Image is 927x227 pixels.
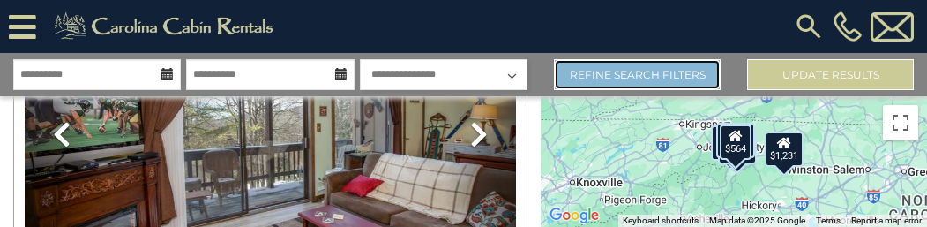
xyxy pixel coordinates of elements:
[765,132,804,167] div: $1,231
[709,216,805,225] span: Map data ©2025 Google
[711,125,750,161] div: $1,346
[851,216,922,225] a: Report a map error
[720,125,751,160] div: $564
[545,204,603,227] a: Open this area in Google Maps (opens a new window)
[623,215,699,227] button: Keyboard shortcuts
[545,204,603,227] img: Google
[883,105,918,140] button: Toggle fullscreen view
[816,216,841,225] a: Terms (opens in new tab)
[747,59,914,90] button: Update Results
[554,59,721,90] a: Refine Search Filters
[45,9,288,44] img: Khaki-logo.png
[793,11,825,42] img: search-regular.svg
[716,123,755,158] div: $1,509
[829,11,866,42] a: [PHONE_NUMBER]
